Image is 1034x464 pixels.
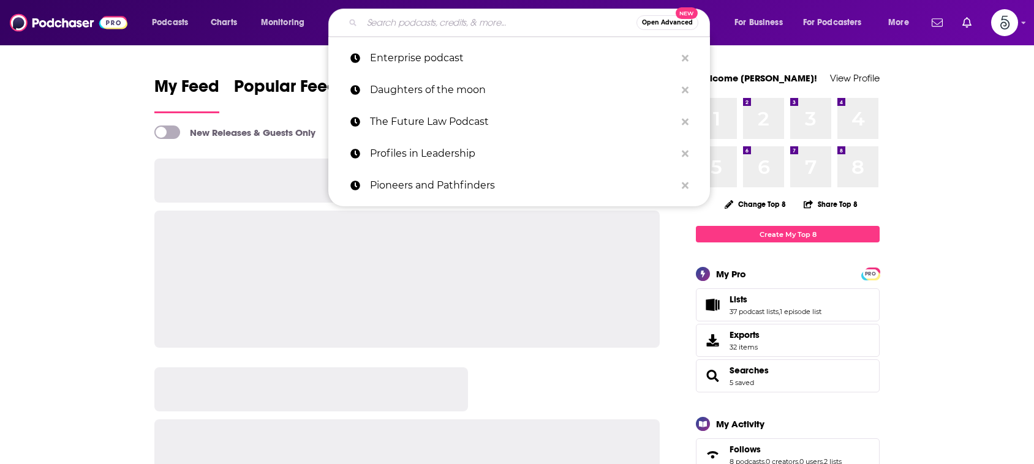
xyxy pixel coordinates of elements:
[716,418,764,430] div: My Activity
[696,359,880,392] span: Searches
[261,14,304,31] span: Monitoring
[730,378,754,387] a: 5 saved
[328,170,710,201] a: Pioneers and Pathfinders
[676,7,698,19] span: New
[734,14,783,31] span: For Business
[863,269,878,279] span: PRO
[696,324,880,357] a: Exports
[803,14,862,31] span: For Podcasters
[154,76,219,113] a: My Feed
[370,106,676,138] p: The Future Law Podcast
[730,329,760,340] span: Exports
[803,192,858,216] button: Share Top 8
[726,13,798,32] button: open menu
[328,138,710,170] a: Profiles in Leadership
[730,307,779,316] a: 37 podcast lists
[991,9,1018,36] img: User Profile
[252,13,320,32] button: open menu
[203,13,244,32] a: Charts
[211,14,237,31] span: Charts
[143,13,204,32] button: open menu
[779,307,780,316] span: ,
[154,125,315,139] a: New Releases & Guests Only
[370,170,676,201] p: Pioneers and Pathfinders
[700,446,725,463] a: Follows
[730,294,821,305] a: Lists
[642,20,693,26] span: Open Advanced
[10,11,127,34] img: Podchaser - Follow, Share and Rate Podcasts
[636,15,698,30] button: Open AdvancedNew
[700,296,725,313] a: Lists
[957,12,976,33] a: Show notifications dropdown
[863,269,878,278] a: PRO
[370,138,676,170] p: Profiles in Leadership
[991,9,1018,36] span: Logged in as Spiral5-G2
[730,365,769,376] a: Searches
[830,72,880,84] a: View Profile
[780,307,821,316] a: 1 episode list
[880,13,924,32] button: open menu
[700,367,725,384] a: Searches
[696,72,817,84] a: Welcome [PERSON_NAME]!
[234,76,338,113] a: Popular Feed
[328,106,710,138] a: The Future Law Podcast
[234,76,338,104] span: Popular Feed
[795,13,880,32] button: open menu
[717,196,793,212] button: Change Top 8
[152,14,188,31] span: Podcasts
[730,444,842,455] a: Follows
[730,444,761,455] span: Follows
[991,9,1018,36] button: Show profile menu
[328,74,710,106] a: Daughters of the moon
[340,9,722,37] div: Search podcasts, credits, & more...
[927,12,948,33] a: Show notifications dropdown
[370,42,676,74] p: Enterprise podcast
[328,42,710,74] a: Enterprise podcast
[370,74,676,106] p: Daughters of the moon
[716,268,746,280] div: My Pro
[362,13,636,32] input: Search podcasts, credits, & more...
[730,343,760,351] span: 32 items
[154,76,219,104] span: My Feed
[730,294,747,305] span: Lists
[696,288,880,321] span: Lists
[700,332,725,349] span: Exports
[696,226,880,242] a: Create My Top 8
[888,14,909,31] span: More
